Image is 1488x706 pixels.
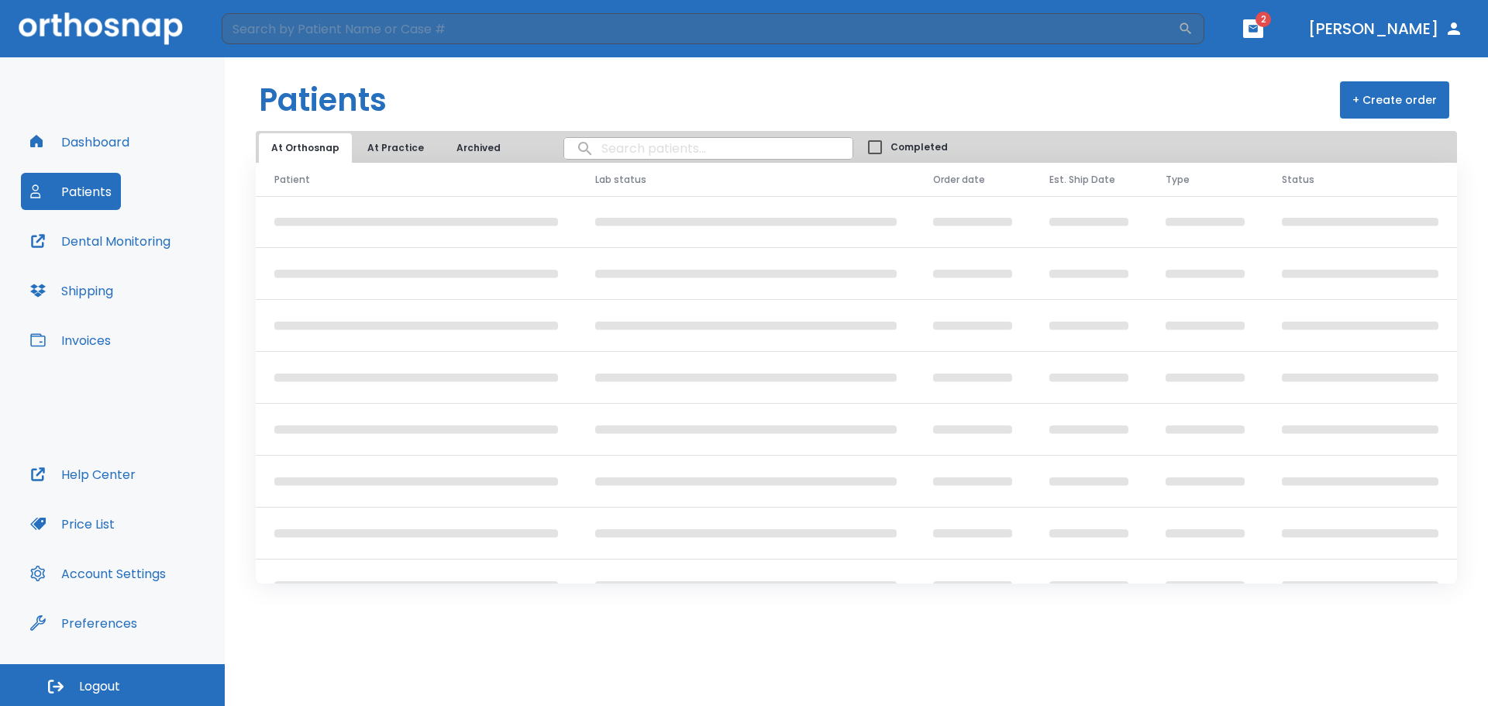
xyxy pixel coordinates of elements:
button: Price List [21,505,124,542]
button: + Create order [1340,81,1449,119]
button: [PERSON_NAME] [1302,15,1469,43]
span: Order date [933,173,985,187]
button: Shipping [21,272,122,309]
span: Patient [274,173,310,187]
div: tabs [259,133,520,163]
button: Preferences [21,604,146,642]
button: Patients [21,173,121,210]
span: Status [1282,173,1314,187]
span: Type [1166,173,1190,187]
div: Tooltip anchor [134,616,148,630]
button: Dashboard [21,123,139,160]
button: Archived [439,133,517,163]
button: Dental Monitoring [21,222,180,260]
span: Completed [890,140,948,154]
img: Orthosnap [19,12,183,44]
button: Invoices [21,322,120,359]
input: Search by Patient Name or Case # [222,13,1178,44]
span: 2 [1255,12,1271,27]
button: Help Center [21,456,145,493]
span: Lab status [595,173,646,187]
button: Account Settings [21,555,175,592]
input: search [564,133,852,164]
span: Est. Ship Date [1049,173,1115,187]
button: At Orthosnap [259,133,352,163]
h1: Patients [259,77,387,123]
button: At Practice [355,133,436,163]
span: Logout [79,678,120,695]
